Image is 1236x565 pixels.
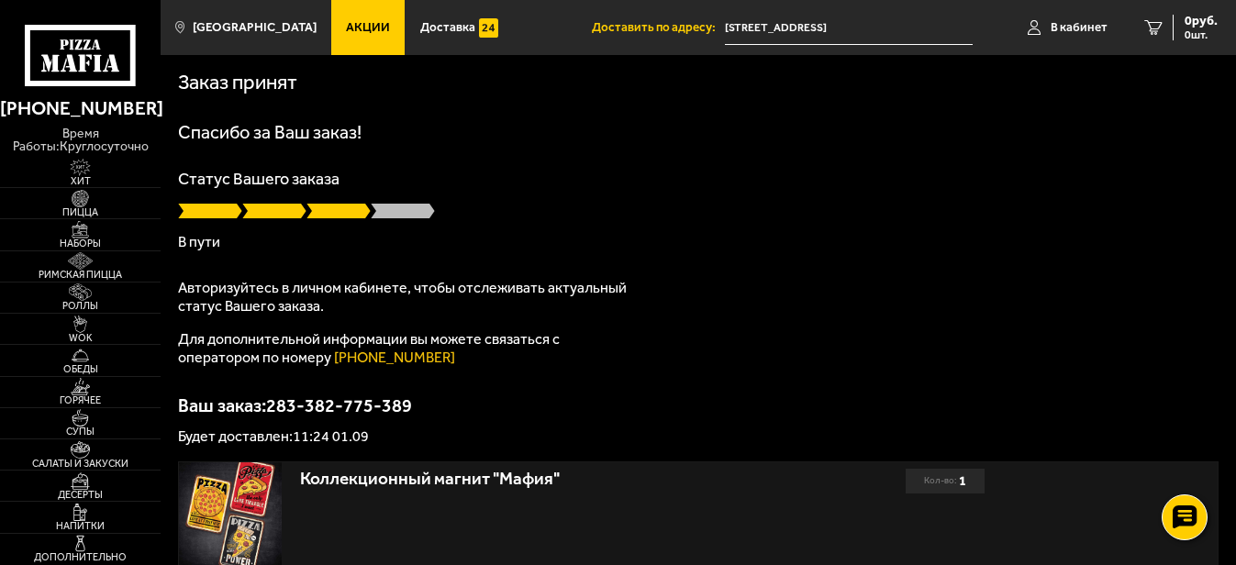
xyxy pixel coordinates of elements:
[346,21,390,33] span: Акции
[1051,21,1108,33] span: В кабинет
[178,123,1219,141] h1: Спасибо за Ваш заказ!
[193,21,317,33] span: [GEOGRAPHIC_DATA]
[178,171,1219,187] p: Статус Вашего заказа
[420,21,475,33] span: Доставка
[959,469,966,493] b: 1
[1185,29,1218,40] span: 0 шт.
[178,72,297,93] h1: Заказ принят
[334,349,455,366] a: [PHONE_NUMBER]
[479,18,498,38] img: 15daf4d41897b9f0e9f617042186c801.svg
[725,11,972,45] span: Россия, Санкт-Петербург, Гапсальская улица, 5
[178,396,1219,415] p: Ваш заказ: 283-382-775-389
[178,235,1219,249] p: В пути
[178,330,637,367] p: Для дополнительной информации вы можете связаться с оператором по номеру
[924,469,966,493] div: Кол-во:
[178,279,637,316] p: Авторизуйтесь в личном кабинете, чтобы отслеживать актуальный статус Вашего заказа.
[178,429,1219,444] p: Будет доставлен: 11:24 01.09
[592,21,725,33] span: Доставить по адресу:
[1185,15,1218,28] span: 0 руб.
[300,469,787,490] div: Коллекционный магнит "Мафия"
[725,11,972,45] input: Ваш адрес доставки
